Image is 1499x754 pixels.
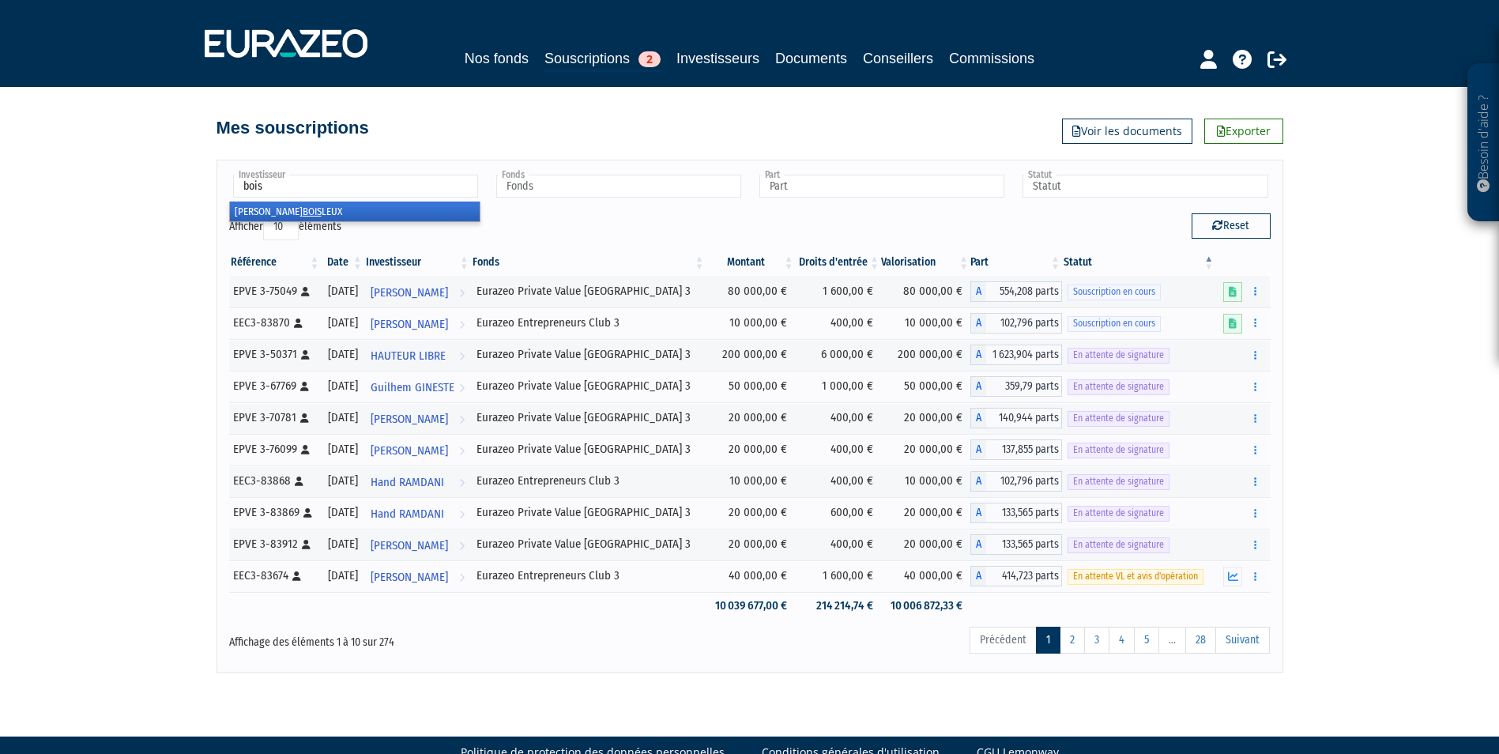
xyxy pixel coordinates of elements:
[303,508,312,518] i: [Français] Personne physique
[970,503,1062,523] div: A - Eurazeo Private Value Europe 3
[371,531,448,560] span: [PERSON_NAME]
[476,378,701,394] div: Eurazeo Private Value [GEOGRAPHIC_DATA] 3
[459,563,465,592] i: Voir l'investisseur
[795,434,881,466] td: 400,00 €
[302,540,311,549] i: [Français] Personne physique
[459,468,465,497] i: Voir l'investisseur
[364,402,471,434] a: [PERSON_NAME]
[949,47,1034,70] a: Commissions
[327,567,359,584] div: [DATE]
[881,249,970,276] th: Valorisation: activer pour trier la colonne par ordre croissant
[217,119,369,138] h4: Mes souscriptions
[706,307,796,339] td: 10 000,00 €
[459,373,465,402] i: Voir l'investisseur
[233,283,316,300] div: EPVE 3-75049
[1060,627,1085,654] a: 2
[986,471,1062,492] span: 102,796 parts
[970,408,986,428] span: A
[459,405,465,434] i: Voir l'investisseur
[795,276,881,307] td: 1 600,00 €
[1068,443,1169,458] span: En attente de signature
[986,376,1062,397] span: 359,79 parts
[775,47,847,70] a: Documents
[1084,627,1109,654] a: 3
[795,529,881,560] td: 400,00 €
[706,434,796,466] td: 20 000,00 €
[986,345,1062,365] span: 1 623,904 parts
[364,434,471,466] a: [PERSON_NAME]
[476,567,701,584] div: Eurazeo Entrepreneurs Club 3
[295,477,303,486] i: [Français] Personne physique
[301,350,310,360] i: [Français] Personne physique
[706,466,796,497] td: 10 000,00 €
[371,310,448,339] span: [PERSON_NAME]
[371,468,444,497] span: Hand RAMDANI
[881,307,970,339] td: 10 000,00 €
[459,500,465,529] i: Voir l'investisseur
[970,376,986,397] span: A
[230,202,480,221] li: [PERSON_NAME] LEUX
[1068,506,1169,521] span: En attente de signature
[303,205,322,217] em: BOIS
[986,439,1062,460] span: 137,855 parts
[706,592,796,620] td: 10 039 677,00 €
[327,315,359,331] div: [DATE]
[364,497,471,529] a: Hand RAMDANI
[970,345,986,365] span: A
[1192,213,1271,239] button: Reset
[1068,379,1169,394] span: En attente de signature
[986,408,1062,428] span: 140,944 parts
[706,339,796,371] td: 200 000,00 €
[706,371,796,402] td: 50 000,00 €
[327,504,359,521] div: [DATE]
[327,409,359,426] div: [DATE]
[881,434,970,466] td: 20 000,00 €
[881,339,970,371] td: 200 000,00 €
[881,497,970,529] td: 20 000,00 €
[1068,348,1169,363] span: En attente de signature
[1134,627,1159,654] a: 5
[1068,316,1161,331] span: Souscription en cours
[970,566,1062,586] div: A - Eurazeo Entrepreneurs Club 3
[327,441,359,458] div: [DATE]
[970,471,1062,492] div: A - Eurazeo Entrepreneurs Club 3
[1068,285,1161,300] span: Souscription en cours
[233,536,316,552] div: EPVE 3-83912
[229,625,650,650] div: Affichage des éléments 1 à 10 sur 274
[1204,119,1283,144] a: Exporter
[327,283,359,300] div: [DATE]
[795,339,881,371] td: 6 000,00 €
[233,346,316,363] div: EPVE 3-50371
[970,534,1062,555] div: A - Eurazeo Private Value Europe 3
[795,307,881,339] td: 400,00 €
[327,346,359,363] div: [DATE]
[327,536,359,552] div: [DATE]
[294,319,303,328] i: [Français] Personne physique
[970,471,986,492] span: A
[970,281,986,302] span: A
[970,503,986,523] span: A
[706,249,796,276] th: Montant: activer pour trier la colonne par ordre croissant
[970,249,1062,276] th: Part: activer pour trier la colonne par ordre croissant
[300,413,309,423] i: [Français] Personne physique
[292,571,301,581] i: [Français] Personne physique
[301,445,310,454] i: [Français] Personne physique
[459,436,465,466] i: Voir l'investisseur
[706,560,796,592] td: 40 000,00 €
[706,276,796,307] td: 80 000,00 €
[795,497,881,529] td: 600,00 €
[459,531,465,560] i: Voir l'investisseur
[233,567,316,584] div: EEC3-83674
[371,436,448,466] span: [PERSON_NAME]
[476,346,701,363] div: Eurazeo Private Value [GEOGRAPHIC_DATA] 3
[970,439,1062,460] div: A - Eurazeo Private Value Europe 3
[986,503,1062,523] span: 133,565 parts
[986,281,1062,302] span: 554,208 parts
[881,276,970,307] td: 80 000,00 €
[233,378,316,394] div: EPVE 3-67769
[795,592,881,620] td: 214 214,74 €
[476,441,701,458] div: Eurazeo Private Value [GEOGRAPHIC_DATA] 3
[229,249,322,276] th: Référence : activer pour trier la colonne par ordre croissant
[371,278,448,307] span: [PERSON_NAME]
[371,373,454,402] span: Guilhem GINESTE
